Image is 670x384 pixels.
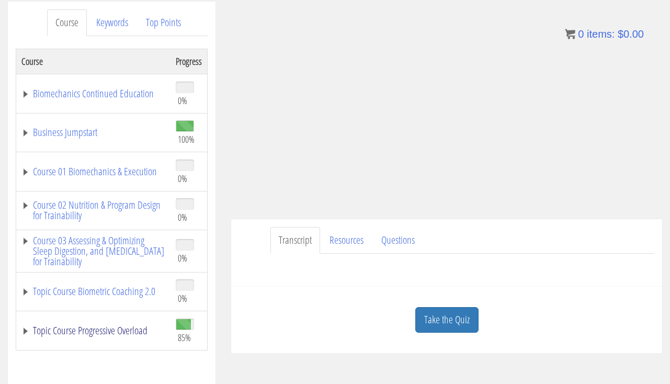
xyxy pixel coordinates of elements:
a: Course [47,9,87,36]
span: items: [587,28,615,40]
span: 0% [178,173,187,184]
a: Keywords [88,9,137,36]
span: 85% [178,332,191,343]
span: 0 [578,28,584,40]
a: Biomechanics Continued Education [21,88,165,99]
a: Topic Course Biometric Coaching 2.0 [21,286,165,297]
span: 0% [178,95,187,106]
span: 0% [178,292,187,304]
a: Topic Course Progressive Overload [21,325,165,336]
a: 0 items: $0.00 [565,28,644,40]
a: Top Points [138,9,189,36]
a: Take the Quiz [415,307,479,333]
a: Business Jumpstart [21,127,165,138]
span: 100% [178,133,195,145]
a: Course 03 Assessing & Optimizing Sleep Digestion, and [MEDICAL_DATA] for Trainability [21,235,165,267]
th: Progress [171,49,208,74]
bdi: 0.00 [618,28,644,40]
a: Questions [373,227,423,254]
th: Course [16,49,171,74]
a: Transcript [270,227,320,254]
a: Course 02 Nutrition & Program Design for Trainability [21,200,165,221]
a: Resources [321,227,372,254]
img: icon11.png [565,29,575,39]
span: 0% [178,211,187,223]
a: Course 01 Biomechanics & Execution [21,166,165,177]
span: 0% [178,252,187,264]
span: $ [618,28,623,40]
